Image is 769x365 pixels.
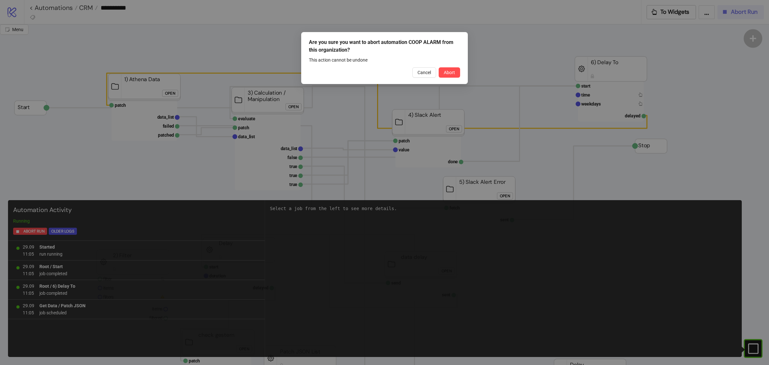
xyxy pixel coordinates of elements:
div: This action cannot be undone [309,56,460,64]
button: Abort [439,67,460,78]
span: Cancel [418,70,431,75]
span: Abort [444,70,455,75]
button: Cancel [412,67,436,78]
div: Are you sure you want to abort automation COOP ALARM from this organization? [309,38,460,54]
